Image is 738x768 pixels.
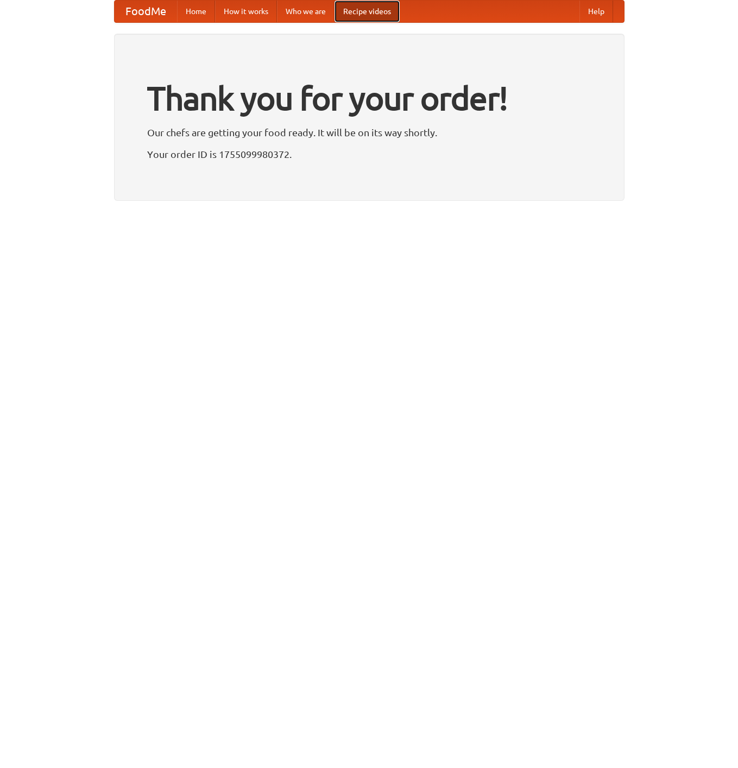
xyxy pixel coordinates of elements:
[579,1,613,22] a: Help
[115,1,177,22] a: FoodMe
[147,146,591,162] p: Your order ID is 1755099980372.
[147,72,591,124] h1: Thank you for your order!
[277,1,335,22] a: Who we are
[177,1,215,22] a: Home
[215,1,277,22] a: How it works
[147,124,591,141] p: Our chefs are getting your food ready. It will be on its way shortly.
[335,1,400,22] a: Recipe videos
